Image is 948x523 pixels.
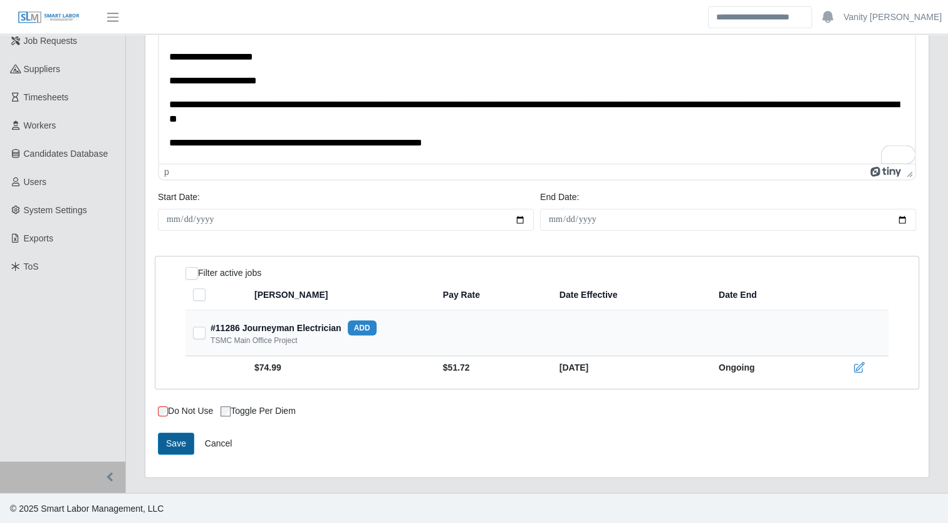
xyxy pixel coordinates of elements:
span: Job Requests [24,36,78,46]
th: Date End [709,280,827,310]
span: Exports [24,233,53,243]
span: Candidates Database [24,149,108,159]
td: $74.99 [247,356,433,379]
label: Toggle per diem [221,404,296,418]
button: Save [158,433,194,455]
td: Ongoing [709,356,827,379]
div: #11286 Journeyman Electrician [211,320,377,335]
span: Workers [24,120,56,130]
span: ToS [24,261,39,272]
span: Timesheets [24,92,69,102]
div: p [164,167,169,177]
img: SLM Logo [18,11,80,24]
a: Vanity [PERSON_NAME] [843,11,942,24]
td: [DATE] [550,356,709,379]
div: Filter active jobs [185,267,261,280]
th: [PERSON_NAME] [247,280,433,310]
input: Do Not Use [158,406,168,416]
a: Cancel [197,433,241,455]
span: Users [24,177,47,187]
label: Start Date: [158,191,200,204]
th: Pay Rate [433,280,550,310]
label: Do Not Use [158,404,213,418]
div: TSMC Main Office Project [211,335,297,346]
th: Date Effective [550,280,709,310]
span: System Settings [24,205,87,215]
button: add [348,320,377,335]
span: © 2025 Smart Labor Management, LLC [10,504,164,514]
input: Search [708,6,812,28]
div: Press the Up and Down arrow keys to resize the editor. [902,164,915,179]
input: Toggle per diem [221,406,231,416]
a: Powered by Tiny [870,167,902,177]
span: Suppliers [24,64,60,74]
label: End Date: [540,191,579,204]
td: $51.72 [433,356,550,379]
